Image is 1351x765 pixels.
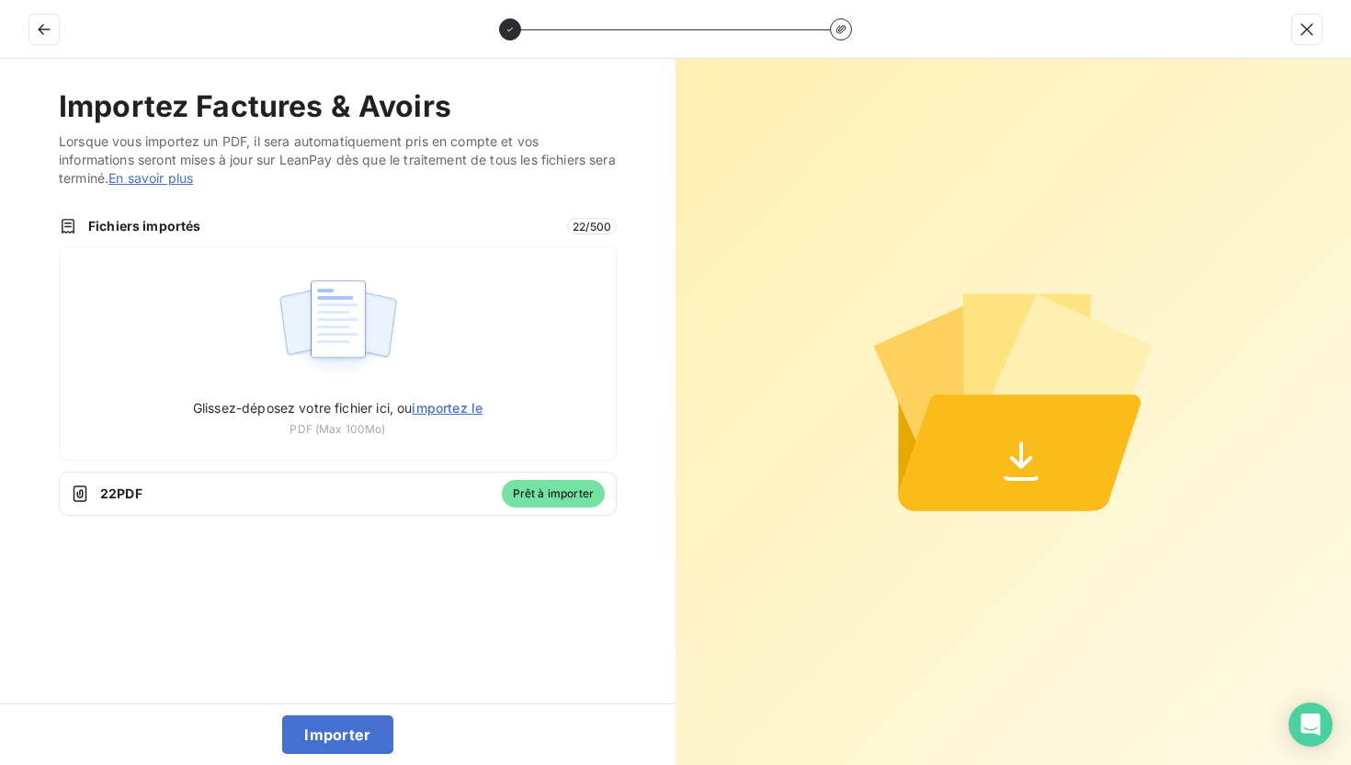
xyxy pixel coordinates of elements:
[193,400,482,416] span: Glissez-déposez votre fichier ici, ou
[567,218,617,234] span: 22 / 500
[88,217,556,235] span: Fichiers importés
[108,170,193,186] a: En savoir plus
[277,269,399,387] img: illustration
[412,400,482,416] span: importez le
[502,480,605,508] span: Prêt à importer
[59,88,617,125] h2: Importez Factures & Avoirs
[1289,702,1333,747] div: Open Intercom Messenger
[282,715,393,754] button: Importer
[100,485,491,503] span: 22 PDF
[289,421,385,438] span: PDF (Max 100Mo)
[59,132,617,188] span: Lorsque vous importez un PDF, il sera automatiquement pris en compte et vos informations seront m...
